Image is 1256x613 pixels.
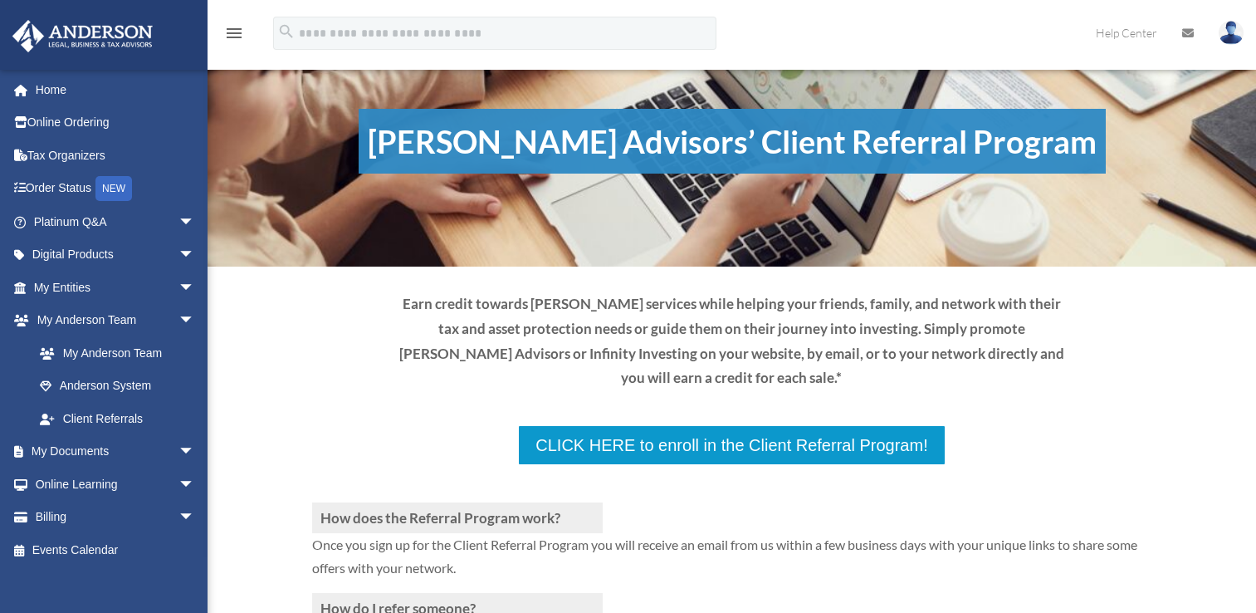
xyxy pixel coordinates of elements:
[224,23,244,43] i: menu
[7,20,158,52] img: Anderson Advisors Platinum Portal
[12,172,220,206] a: Order StatusNEW
[12,106,220,140] a: Online Ordering
[12,468,220,501] a: Online Learningarrow_drop_down
[178,304,212,338] span: arrow_drop_down
[178,501,212,535] span: arrow_drop_down
[277,22,296,41] i: search
[312,503,603,533] h3: How does the Referral Program work?
[178,435,212,469] span: arrow_drop_down
[12,304,220,337] a: My Anderson Teamarrow_drop_down
[12,533,220,566] a: Events Calendar
[178,271,212,305] span: arrow_drop_down
[178,238,212,272] span: arrow_drop_down
[517,424,946,466] a: CLICK HERE to enroll in the Client Referral Program!
[312,533,1151,593] p: Once you sign up for the Client Referral Program you will receive an email from us within a few b...
[359,109,1106,174] h1: [PERSON_NAME] Advisors’ Client Referral Program
[178,468,212,502] span: arrow_drop_down
[23,370,220,403] a: Anderson System
[12,501,220,534] a: Billingarrow_drop_down
[12,73,220,106] a: Home
[12,435,220,468] a: My Documentsarrow_drop_down
[12,139,220,172] a: Tax Organizers
[23,336,220,370] a: My Anderson Team
[95,176,132,201] div: NEW
[12,271,220,304] a: My Entitiesarrow_drop_down
[23,402,212,435] a: Client Referrals
[224,29,244,43] a: menu
[12,205,220,238] a: Platinum Q&Aarrow_drop_down
[1219,21,1244,45] img: User Pic
[396,292,1067,390] p: Earn credit towards [PERSON_NAME] services while helping your friends, family, and network with t...
[12,238,220,272] a: Digital Productsarrow_drop_down
[178,205,212,239] span: arrow_drop_down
